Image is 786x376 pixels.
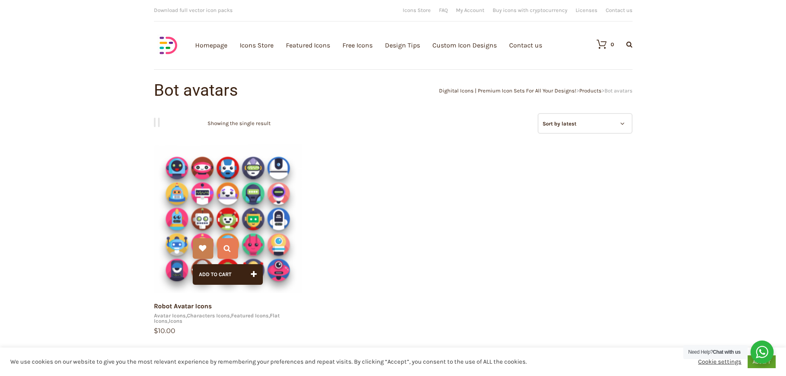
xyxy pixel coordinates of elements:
bdi: 10.00 [154,327,175,335]
h1: Bot avatars [154,82,393,99]
span: Bot avatars [604,87,633,94]
div: We use cookies on our website to give you the most relevant experience by remembering your prefer... [10,358,546,366]
a: Featured Icons [231,312,269,319]
a: Robot Avatar Icons [154,302,212,310]
a: Avatar Icons [154,312,186,319]
a: My Account [456,7,484,13]
a: Icons [169,318,182,324]
div: , , , , [154,313,302,324]
img: RobotAvatar Icons Cover [154,144,302,293]
p: Showing the single result [208,113,271,134]
strong: Chat with us [713,349,741,355]
a: Products [579,87,602,94]
a: Flat Icons [154,312,280,324]
a: Cookie settings [698,358,741,366]
a: Characters Icons [187,312,230,319]
a: Contact us [606,7,633,13]
a: Buy icons with cryptocurrency [493,7,567,13]
a: Licenses [576,7,597,13]
span: Download full vector icon packs [154,7,233,13]
div: > > [393,88,633,93]
a: Dighital Icons | Premium Icon Sets For All Your Designs! [439,87,576,94]
span: Add to cart [199,271,231,277]
button: Add to cart [193,264,263,285]
a: ACCEPT [748,355,776,368]
div: 0 [611,42,614,47]
span: $ [154,327,158,335]
span: Need Help? [688,349,741,355]
a: 0 [588,39,614,49]
a: Icons Store [403,7,431,13]
a: FAQ [439,7,448,13]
